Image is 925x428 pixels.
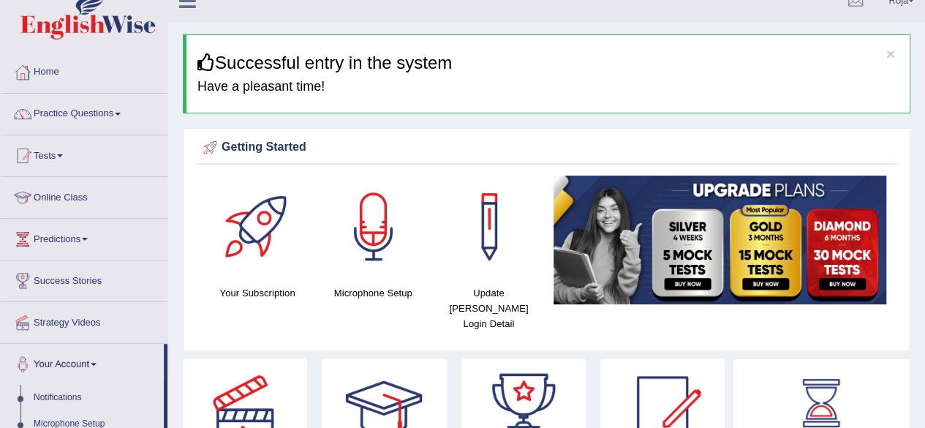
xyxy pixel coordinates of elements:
[1,302,167,339] a: Strategy Videos
[554,176,886,304] img: small5.jpg
[1,135,167,172] a: Tests
[1,219,167,255] a: Predictions
[1,260,167,297] a: Success Stories
[197,53,899,72] h3: Successful entry in the system
[1,52,167,89] a: Home
[322,285,423,301] h4: Microphone Setup
[886,46,895,61] button: ×
[438,285,539,331] h4: Update [PERSON_NAME] Login Detail
[1,94,167,130] a: Practice Questions
[200,137,894,159] div: Getting Started
[1,177,167,214] a: Online Class
[27,385,164,411] a: Notifications
[207,285,308,301] h4: Your Subscription
[197,80,899,94] h4: Have a pleasant time!
[1,344,164,380] a: Your Account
